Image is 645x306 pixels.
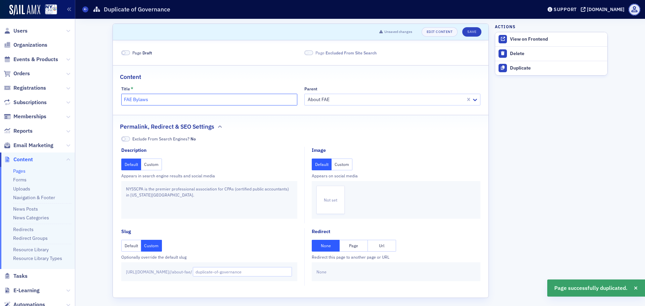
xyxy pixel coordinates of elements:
a: Tasks [4,272,28,280]
div: None [312,262,480,281]
button: Save [462,27,481,37]
a: Organizations [4,41,47,49]
button: Custom [332,159,352,170]
div: Support [554,6,577,12]
div: Redirect this page to another page or URL [312,254,480,260]
span: Organizations [13,41,47,49]
span: Page [315,50,377,56]
span: E-Learning [13,287,40,294]
button: Custom [141,240,162,252]
button: Custom [141,159,162,170]
h2: Content [120,73,141,81]
a: Edit Content [422,27,458,37]
span: Tasks [13,272,28,280]
span: Excluded From Site Search [304,50,313,55]
a: Email Marketing [4,142,53,149]
div: Description [121,147,146,154]
span: Email Marketing [13,142,53,149]
span: No [190,136,196,141]
h4: Actions [495,24,516,30]
a: News Posts [13,206,38,212]
a: Forms [13,177,27,183]
span: Exclude From Search Engines? [132,136,196,142]
img: SailAMX [9,5,40,15]
span: Profile [629,4,640,15]
a: Reports [4,127,33,135]
button: Page [340,240,368,252]
a: E-Learning [4,287,40,294]
span: Reports [13,127,33,135]
div: Delete [510,51,604,57]
a: Redirect Groups [13,235,48,241]
a: Subscriptions [4,99,47,106]
span: Users [13,27,28,35]
div: Slug [121,228,131,235]
a: Content [4,156,33,163]
a: Pages [13,168,26,174]
div: Title [121,86,130,91]
span: Orders [13,70,30,77]
span: Registrations [13,84,46,92]
div: Not set [316,186,345,214]
button: Default [312,159,332,170]
button: Url [368,240,396,252]
button: [DOMAIN_NAME] [581,7,627,12]
span: Draft [142,50,152,55]
button: Delete [495,47,607,61]
h1: Duplicate of Governance [104,5,170,13]
span: Page successfully duplicated. [554,284,628,292]
span: Page [132,50,152,56]
div: Redirect [312,228,330,235]
span: Draft [121,50,130,55]
div: Duplicate [510,65,604,71]
a: News Categories [13,215,49,221]
a: Events & Products [4,56,58,63]
div: NYSSCPA is the premier professional association for CPAs (certified public accountants) in [US_ST... [121,181,297,219]
img: SailAMX [45,4,57,15]
a: Navigation & Footer [13,194,55,201]
button: Default [121,240,141,252]
span: Subscriptions [13,99,47,106]
span: Content [13,156,33,163]
abbr: This field is required [131,86,133,91]
button: Duplicate [495,61,607,75]
span: Excluded From Site Search [326,50,377,55]
a: Users [4,27,28,35]
div: Image [312,147,326,154]
div: Parent [304,86,317,91]
div: Appears on social media [312,173,480,179]
div: Optionally override the default slug [121,254,297,260]
a: View Homepage [40,4,57,16]
a: Memberships [4,113,46,120]
a: Redirects [13,226,34,232]
div: [DOMAIN_NAME] [587,6,625,12]
a: Uploads [13,186,30,192]
span: [URL][DOMAIN_NAME] / /about-fae/ [126,269,192,275]
a: Orders [4,70,30,77]
button: Default [121,159,141,170]
a: Registrations [4,84,46,92]
div: Appears in search engine results and social media [121,173,297,179]
button: None [312,240,340,252]
a: Resource Library [13,247,49,253]
span: Memberships [13,113,46,120]
a: Resource Library Types [13,255,62,261]
a: View on Frontend [495,32,607,46]
div: View on Frontend [510,36,604,42]
span: Events & Products [13,56,58,63]
span: No [121,136,130,141]
span: Unsaved changes [384,29,412,35]
h2: Permalink, Redirect & SEO Settings [120,122,214,131]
